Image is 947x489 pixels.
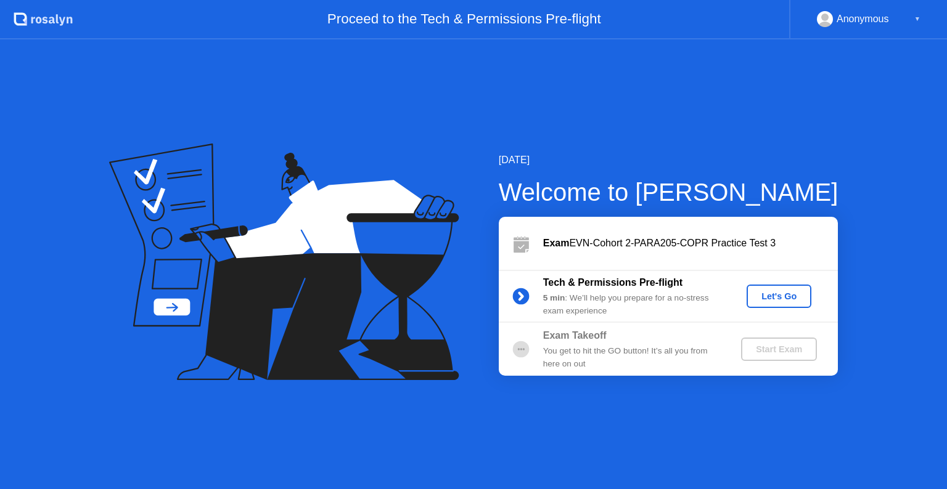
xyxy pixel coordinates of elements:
div: Let's Go [752,291,806,301]
div: You get to hit the GO button! It’s all you from here on out [543,345,721,370]
div: Welcome to [PERSON_NAME] [499,174,838,211]
div: ▼ [914,11,920,27]
button: Start Exam [741,337,817,361]
b: Tech & Permissions Pre-flight [543,277,683,288]
b: Exam Takeoff [543,330,607,341]
button: Let's Go [747,285,811,308]
div: Start Exam [746,344,812,354]
div: : We’ll help you prepare for a no-stress exam experience [543,292,721,317]
div: EVN-Cohort 2-PARA205-COPR Practice Test 3 [543,236,838,251]
b: 5 min [543,293,565,302]
div: [DATE] [499,153,838,168]
div: Anonymous [837,11,889,27]
b: Exam [543,238,570,248]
